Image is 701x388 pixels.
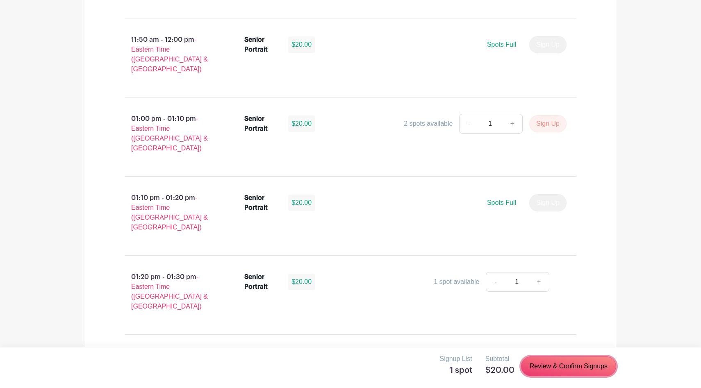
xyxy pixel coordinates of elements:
[244,193,279,213] div: Senior Portrait
[486,272,505,292] a: -
[288,195,315,211] div: $20.00
[112,111,231,157] p: 01:00 pm - 01:10 pm
[529,115,567,132] button: Sign Up
[131,36,208,73] span: - Eastern Time ([GEOGRAPHIC_DATA] & [GEOGRAPHIC_DATA])
[487,41,516,48] span: Spots Full
[485,365,514,375] h5: $20.00
[485,354,514,364] p: Subtotal
[112,32,231,77] p: 11:50 am - 12:00 pm
[404,119,453,129] div: 2 spots available
[112,269,231,315] p: 01:20 pm - 01:30 pm
[288,116,315,132] div: $20.00
[440,365,472,375] h5: 1 spot
[131,194,208,231] span: - Eastern Time ([GEOGRAPHIC_DATA] & [GEOGRAPHIC_DATA])
[502,114,523,134] a: +
[529,272,549,292] a: +
[112,190,231,236] p: 01:10 pm - 01:20 pm
[131,273,208,310] span: - Eastern Time ([GEOGRAPHIC_DATA] & [GEOGRAPHIC_DATA])
[487,199,516,206] span: Spots Full
[521,356,616,376] a: Review & Confirm Signups
[244,35,279,54] div: Senior Portrait
[288,36,315,53] div: $20.00
[434,277,479,287] div: 1 spot available
[288,274,315,290] div: $20.00
[244,114,279,134] div: Senior Portrait
[440,354,472,364] p: Signup List
[459,114,478,134] a: -
[244,272,279,292] div: Senior Portrait
[131,115,208,152] span: - Eastern Time ([GEOGRAPHIC_DATA] & [GEOGRAPHIC_DATA])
